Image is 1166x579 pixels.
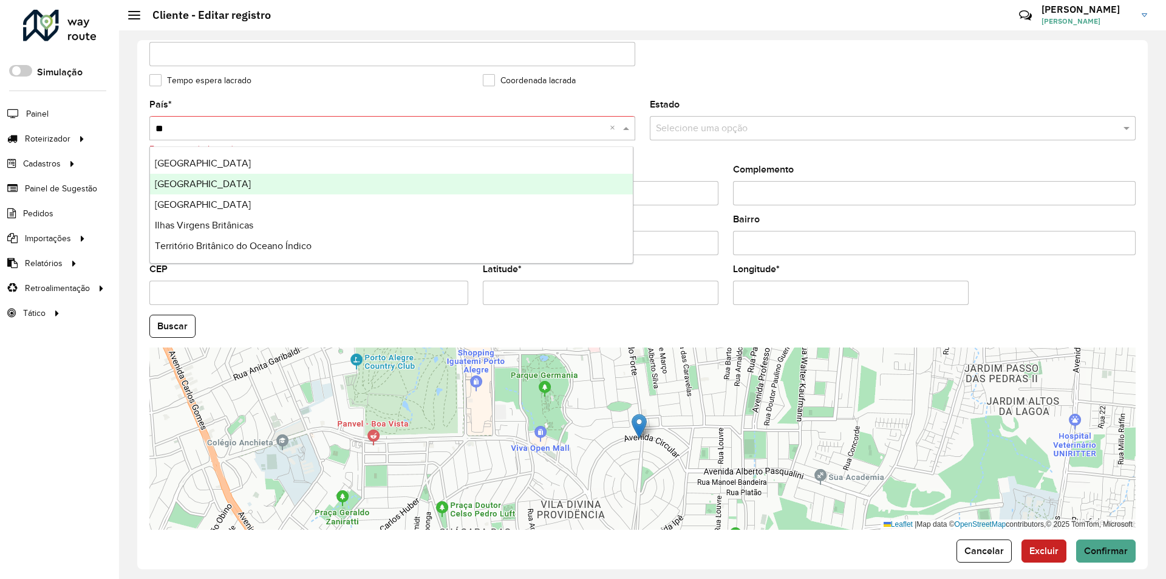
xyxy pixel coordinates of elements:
label: País [149,97,172,112]
label: Estado [650,97,680,112]
div: Map data © contributors,© 2025 TomTom, Microsoft [881,519,1136,530]
span: [GEOGRAPHIC_DATA] [155,158,251,168]
span: Importações [25,232,71,245]
button: Buscar [149,315,196,338]
span: Retroalimentação [25,282,90,295]
ng-dropdown-panel: Options list [149,146,633,264]
span: Cadastros [23,157,61,170]
span: [GEOGRAPHIC_DATA] [155,199,251,210]
span: [GEOGRAPHIC_DATA] [155,179,251,189]
span: Painel de Sugestão [25,182,97,195]
span: Território Britânico do Oceano Índico [155,241,312,251]
formly-validation-message: Este campo é obrigatório [149,145,244,154]
span: Roteirizador [25,132,70,145]
label: Simulação [37,65,83,80]
span: Excluir [1029,546,1059,556]
span: Relatórios [25,257,63,270]
span: Clear all [610,121,620,135]
a: Contato Rápido [1012,2,1038,29]
span: | [915,520,916,529]
span: Cancelar [964,546,1004,556]
h3: [PERSON_NAME] [1042,4,1133,15]
span: Tático [23,307,46,320]
label: Coordenada lacrada [483,74,576,87]
span: Pedidos [23,207,53,220]
a: OpenStreetMap [955,520,1006,529]
span: Painel [26,108,49,120]
label: Tempo espera lacrado [149,74,251,87]
span: Confirmar [1084,546,1128,556]
span: Ilhas Virgens Britânicas [155,220,253,230]
label: CEP [149,262,168,276]
button: Confirmar [1076,540,1136,563]
label: Latitude [483,262,522,276]
span: [PERSON_NAME] [1042,16,1133,27]
button: Cancelar [956,540,1012,563]
button: Excluir [1021,540,1066,563]
h2: Cliente - Editar registro [140,9,271,22]
label: Complemento [733,162,794,177]
a: Leaflet [884,520,913,529]
label: Bairro [733,212,760,227]
label: Longitude [733,262,780,276]
img: Marker [632,414,647,439]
